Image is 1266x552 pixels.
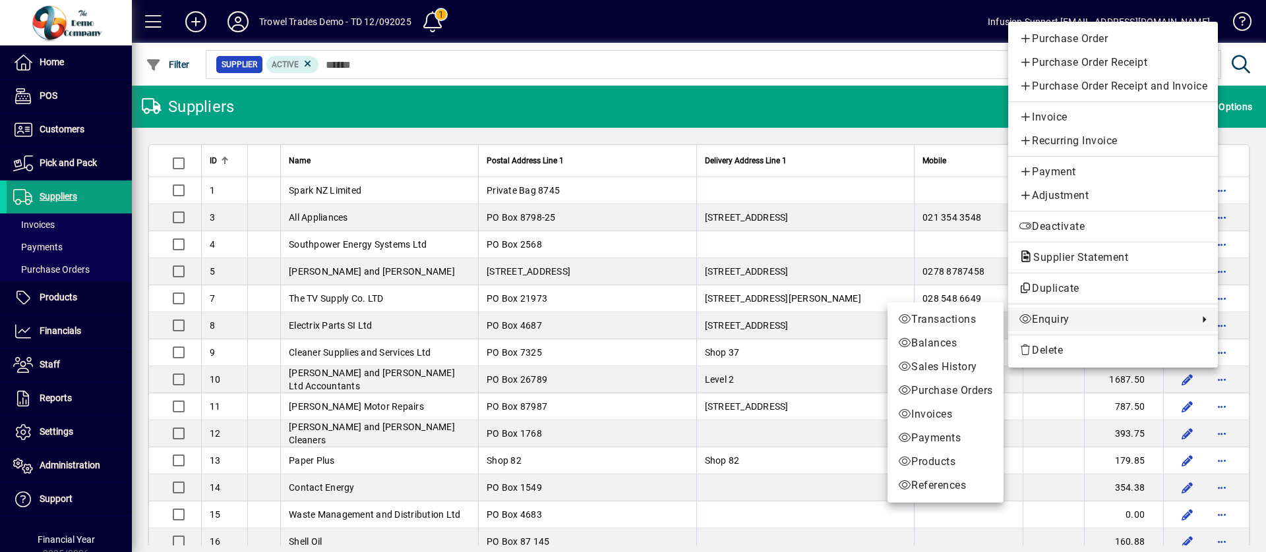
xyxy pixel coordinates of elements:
span: Purchase Orders [898,383,993,399]
span: Products [898,454,993,470]
span: Invoices [898,406,993,422]
span: Delete [1019,343,1207,358]
span: Purchase Order Receipt [1019,55,1207,70]
span: Recurring Invoice [1019,133,1207,149]
span: References [898,478,993,493]
span: Purchase Order Receipt and Invoice [1019,78,1207,94]
span: Transactions [898,312,993,327]
span: Enquiry [1019,312,1191,327]
span: Sales History [898,359,993,375]
span: Duplicate [1019,281,1207,296]
span: Deactivate [1019,219,1207,235]
button: Deactivate supplier [1008,215,1218,238]
span: Invoice [1019,109,1207,125]
span: Balances [898,335,993,351]
span: Payment [1019,164,1207,180]
span: Purchase Order [1019,31,1207,47]
span: Adjustment [1019,188,1207,204]
span: Payments [898,430,993,446]
span: Supplier Statement [1019,251,1135,263]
